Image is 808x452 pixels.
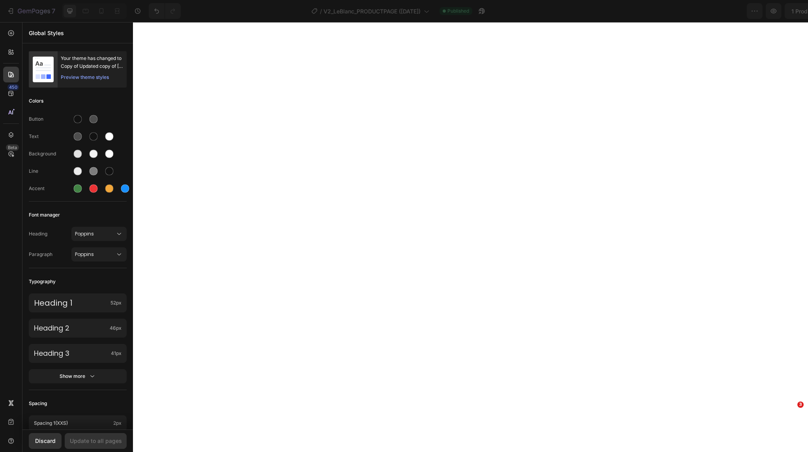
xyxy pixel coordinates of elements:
[29,251,71,258] span: Paragraph
[61,54,123,70] div: Your theme has changed to Copy of Updated copy of [PERSON_NAME]
[35,437,56,445] div: Discard
[34,349,108,358] p: Heading 3
[110,325,122,332] span: 46px
[29,369,127,383] button: Show more
[3,3,59,19] button: 7
[324,7,421,15] span: V2_LeBlanc_PRODUCTPAGE ([DATE])
[111,350,122,357] span: 41px
[29,399,47,408] span: Spacing
[34,323,107,332] p: Heading 2
[29,29,127,37] p: Global Styles
[797,402,804,408] span: 3
[726,3,752,19] button: Save
[654,7,705,15] span: 1 product assigned
[71,247,127,261] button: Poppins
[447,7,469,15] span: Published
[34,420,110,427] p: Spacing 1
[647,3,723,19] button: 1 product assigned
[733,8,746,15] span: Save
[60,372,96,380] div: Show more
[65,433,127,449] button: Update to all pages
[71,227,127,241] button: Poppins
[29,96,43,106] span: Colors
[29,185,71,192] div: Accent
[756,3,789,19] button: Publish
[29,230,71,237] span: Heading
[29,168,71,175] div: Line
[52,6,55,16] p: 7
[29,116,71,123] div: Button
[29,210,60,220] span: Font manager
[75,251,115,258] span: Poppins
[29,277,56,286] span: Typography
[29,433,62,449] button: Discard
[149,3,181,19] div: Undo/Redo
[29,150,71,157] div: Background
[70,437,122,445] div: Update to all pages
[6,144,19,151] div: Beta
[110,299,122,306] span: 52px
[61,73,109,81] div: Preview theme styles
[7,84,19,90] div: 450
[781,413,800,432] iframe: Intercom live chat
[133,22,808,452] iframe: Design area
[29,133,71,140] div: Text
[320,7,322,15] span: /
[75,230,115,237] span: Poppins
[762,7,782,15] div: Publish
[113,420,122,427] span: 2px
[55,420,68,426] span: (xxs)
[34,298,107,308] p: Heading 1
